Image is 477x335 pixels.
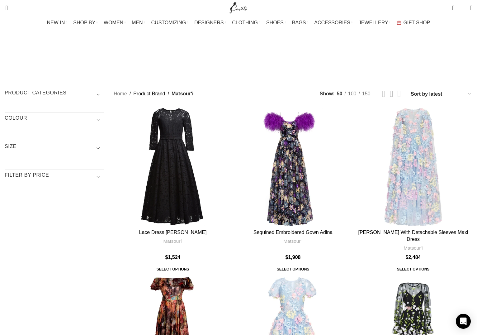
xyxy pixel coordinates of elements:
a: Matsour'i [404,245,423,251]
a: ACCESSORIES [314,17,352,29]
a: Sequined Embroidered Gown Adina [253,230,333,235]
span: NEW IN [47,20,65,26]
a: MEN [132,17,145,29]
h3: Product categories [5,89,104,100]
a: NEW IN [47,17,67,29]
a: Lace Dress [PERSON_NAME] [139,230,207,235]
a: Site logo [228,5,249,10]
bdi: 1,524 [165,255,181,260]
span: SHOES [266,20,284,26]
a: Hortensia With Detachable Sleeves Maxi Dress [354,108,472,226]
a: SHOES [266,17,286,29]
a: CLOTHING [232,17,260,29]
span: DESIGNERS [194,20,224,26]
a: 0 [449,2,457,14]
span: WOMEN [104,20,123,26]
a: Sequined Embroidered Gown Adina [234,108,352,226]
a: DESIGNERS [194,17,226,29]
h3: SIZE [5,143,104,154]
div: Main navigation [2,17,475,29]
div: My Wishlist [459,2,465,14]
h3: Filter by price [5,172,104,182]
a: JEWELLERY [359,17,390,29]
a: [PERSON_NAME] With Detachable Sleeves Maxi Dress [358,230,468,242]
span: $ [286,255,288,260]
a: WOMEN [104,17,125,29]
span: SHOP BY [73,20,95,26]
h3: COLOUR [5,115,104,125]
span: CUSTOMIZING [151,20,186,26]
span: JEWELLERY [359,20,388,26]
span: 0 [453,3,457,8]
a: Select options for “Lace Dress Viktoria Black” [152,264,194,275]
span: Select options [152,264,194,275]
span: -35% [234,282,249,289]
span: ACCESSORIES [314,20,350,26]
a: Matsour'i [283,238,302,244]
div: Open Intercom Messenger [456,314,471,329]
span: 0 [460,6,465,11]
span: $ [165,255,168,260]
span: MEN [132,20,143,26]
span: Select options [393,264,434,275]
span: Select options [272,264,314,275]
span: GIFT SHOP [404,20,430,26]
a: Matsour'i [163,238,182,244]
span: CLOTHING [232,20,258,26]
bdi: 2,484 [406,255,421,260]
a: BAGS [292,17,308,29]
a: GIFT SHOP [397,17,430,29]
a: CUSTOMIZING [151,17,188,29]
span: $ [406,255,409,260]
a: Search [2,2,8,14]
span: BAGS [292,20,306,26]
a: Select options for “Sequined Embroidered Gown Adina” [272,264,314,275]
img: GiftBag [397,21,401,25]
a: Lace Dress Viktoria Black [114,108,232,226]
bdi: 1,908 [286,255,301,260]
a: Select options for “Hortensia With Detachable Sleeves Maxi Dress” [393,264,434,275]
a: SHOP BY [73,17,97,29]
